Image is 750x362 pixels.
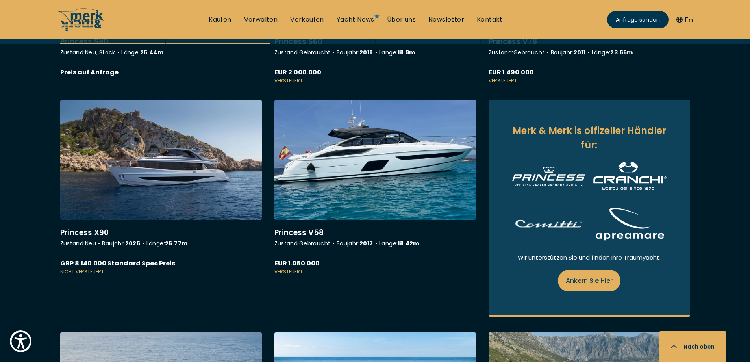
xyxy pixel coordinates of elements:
a: Über uns [387,15,416,24]
a: Ankern Sie Hier [558,270,620,291]
a: Yacht News [337,15,374,24]
a: More details aboutPrincess X90 [60,100,262,275]
span: Anfrage senden [616,16,660,24]
img: Comitti [512,219,585,230]
a: Anfrage senden [607,11,669,28]
a: Kontakt [477,15,503,24]
button: Show Accessibility Preferences [8,329,33,354]
a: Kaufen [209,15,231,24]
img: Cranchi [593,162,667,190]
p: Wir unterstützen Sie und finden Ihre Traumyacht. [512,253,667,262]
a: Newsletter [428,15,464,24]
a: Verwalten [244,15,278,24]
span: Ankern Sie Hier [566,276,613,286]
h2: Merk & Merk is offizeller Händler für: [512,124,667,152]
a: Verkaufen [290,15,324,24]
button: En [676,15,693,25]
img: Apreamare [593,206,667,243]
a: More details aboutPrincess V58 [274,100,476,275]
button: Nach oben [659,331,726,362]
img: Princess Yachts [512,167,585,186]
